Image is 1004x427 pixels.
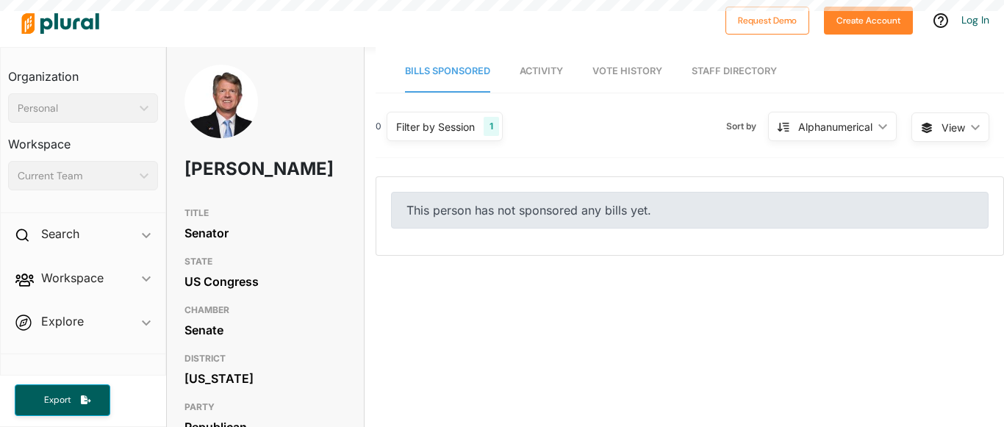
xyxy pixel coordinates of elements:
[396,119,475,134] div: Filter by Session
[592,51,662,93] a: Vote History
[18,101,134,116] div: Personal
[184,204,346,222] h3: TITLE
[942,120,965,135] span: View
[520,51,563,93] a: Activity
[824,7,913,35] button: Create Account
[184,270,346,293] div: US Congress
[18,168,134,184] div: Current Team
[8,123,158,155] h3: Workspace
[726,120,768,133] span: Sort by
[376,120,381,133] div: 0
[405,65,490,76] span: Bills Sponsored
[8,55,158,87] h3: Organization
[961,13,989,26] a: Log In
[484,117,499,136] div: 1
[405,51,490,93] a: Bills Sponsored
[184,319,346,341] div: Senate
[592,65,662,76] span: Vote History
[798,119,872,134] div: Alphanumerical
[41,226,79,242] h2: Search
[184,222,346,244] div: Senator
[184,367,346,390] div: [US_STATE]
[725,12,809,27] a: Request Demo
[184,301,346,319] h3: CHAMBER
[824,12,913,27] a: Create Account
[34,394,81,406] span: Export
[184,398,346,416] h3: PARTY
[391,192,989,229] div: This person has not sponsored any bills yet.
[184,147,282,191] h1: [PERSON_NAME]
[15,384,110,416] button: Export
[692,51,777,93] a: Staff Directory
[520,65,563,76] span: Activity
[725,7,809,35] button: Request Demo
[184,65,258,154] img: Headshot of Roger Marshall
[184,253,346,270] h3: STATE
[184,350,346,367] h3: DISTRICT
